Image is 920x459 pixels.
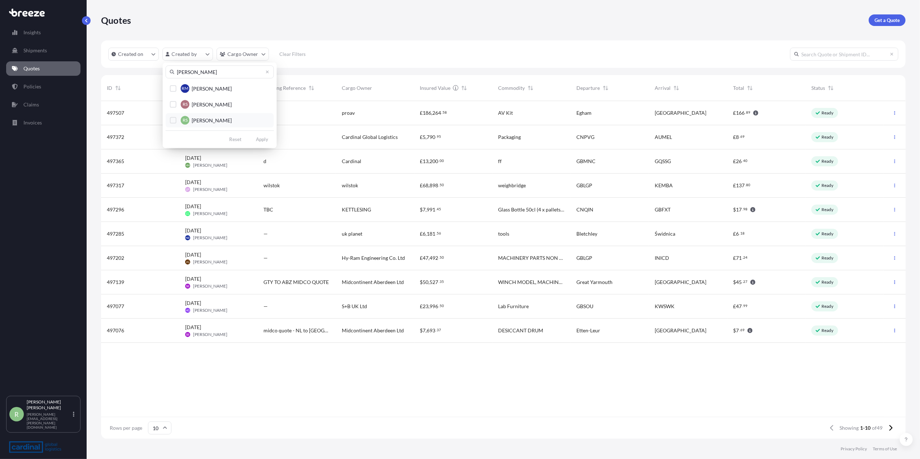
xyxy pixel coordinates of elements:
[166,97,274,112] button: RS[PERSON_NAME]
[166,113,274,127] button: RS[PERSON_NAME]
[183,117,188,124] span: RS
[223,134,247,145] button: Reset
[192,101,232,108] span: [PERSON_NAME]
[183,101,188,108] span: RS
[166,65,274,78] input: Search team member
[182,85,188,92] span: RM
[229,136,241,143] p: Reset
[192,117,232,124] span: [PERSON_NAME]
[250,134,274,145] button: Apply
[192,85,232,92] span: [PERSON_NAME]
[163,62,277,148] div: createdBy Filter options
[166,81,274,127] div: Select Option
[256,136,268,143] p: Apply
[166,81,274,96] button: RM[PERSON_NAME]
